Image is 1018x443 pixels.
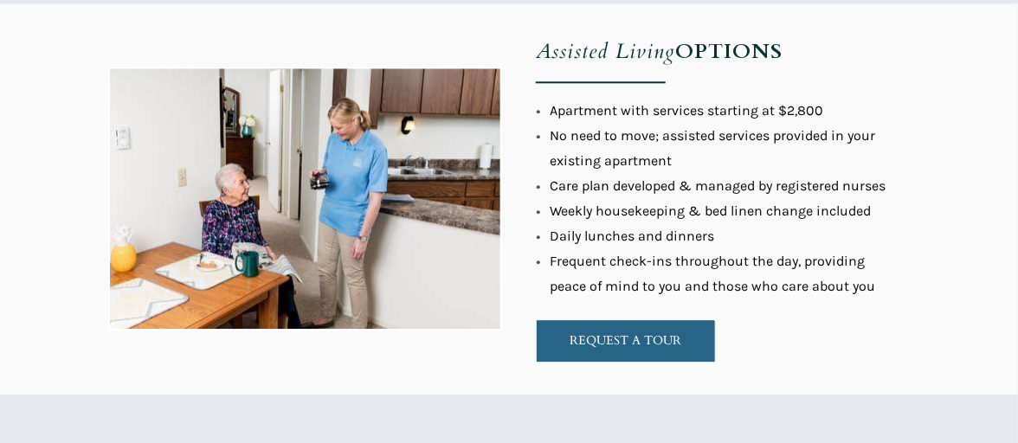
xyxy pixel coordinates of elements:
[675,37,783,66] strong: OPTIONS
[537,333,715,348] span: REQUEST A TOUR
[550,228,714,244] span: Daily lunches and dinners
[536,319,716,363] a: REQUEST A TOUR
[550,253,875,294] span: Frequent check-ins throughout the day, providing peace of mind to you and those who care about you
[536,37,675,66] em: Assisted Living
[550,102,823,119] span: Apartment with services starting at $2,800
[550,177,886,194] span: Care plan developed & managed by registered nurses
[550,202,871,219] span: Weekly housekeeping & bed linen change included
[550,127,875,169] span: No need to move; assisted services provided in your existing apartment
